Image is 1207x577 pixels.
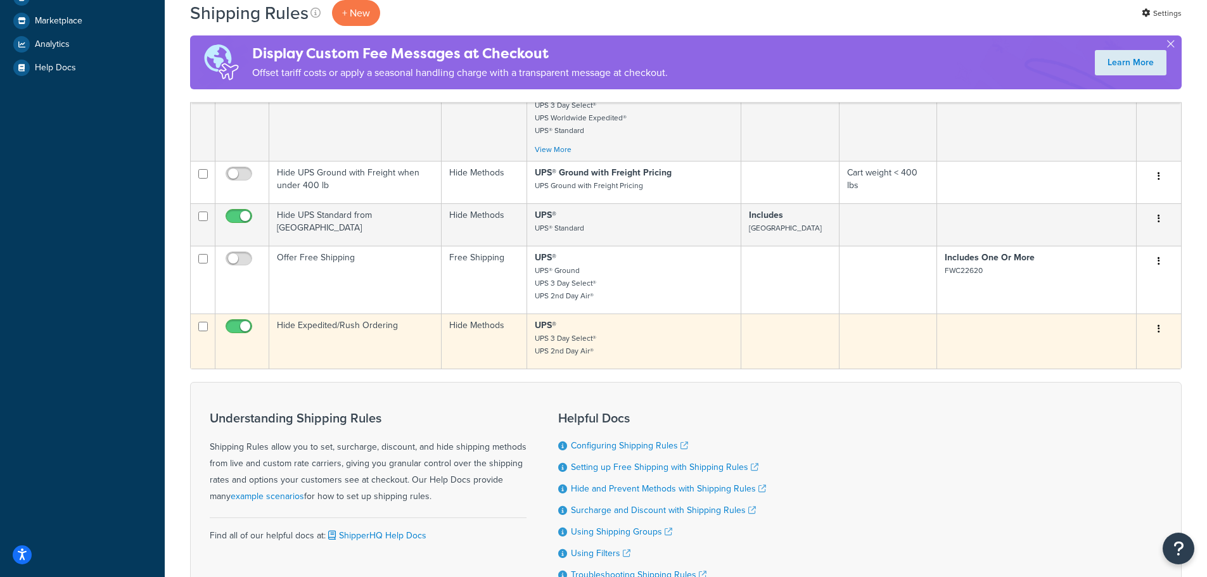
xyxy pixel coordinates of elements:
[535,222,584,234] small: UPS® Standard
[35,63,76,73] span: Help Docs
[269,203,442,246] td: Hide UPS Standard from [GEOGRAPHIC_DATA]
[571,482,766,495] a: Hide and Prevent Methods with Shipping Rules
[269,246,442,314] td: Offer Free Shipping
[535,319,556,332] strong: UPS®
[840,68,937,161] td: Cart Weight > 400 lbs
[210,411,527,425] h3: Understanding Shipping Rules
[252,64,668,82] p: Offset tariff costs or apply a seasonal handling charge with a transparent message at checkout.
[10,33,155,56] a: Analytics
[535,144,572,155] a: View More
[571,547,630,560] a: Using Filters
[35,16,82,27] span: Marketplace
[749,222,822,234] small: [GEOGRAPHIC_DATA]
[571,504,756,517] a: Surcharge and Discount with Shipping Rules
[558,411,766,425] h3: Helpful Docs
[1095,50,1166,75] a: Learn More
[326,529,426,542] a: ShipperHQ Help Docs
[945,251,1035,264] strong: Includes One Or More
[535,180,643,191] small: UPS Ground with Freight Pricing
[442,161,527,203] td: Hide Methods
[840,161,937,203] td: Cart weight < 400 lbs
[571,460,758,474] a: Setting up Free Shipping with Shipping Rules
[190,35,252,89] img: duties-banner-06bc72dcb5fe05cb3f9472aba00be2ae8eb53ab6f0d8bb03d382ba314ac3c341.png
[231,490,304,503] a: example scenarios
[535,251,556,264] strong: UPS®
[535,208,556,222] strong: UPS®
[571,525,672,538] a: Using Shipping Groups
[535,333,596,357] small: UPS 3 Day Select® UPS 2nd Day Air®
[442,314,527,369] td: Hide Methods
[1163,533,1194,564] button: Open Resource Center
[269,314,442,369] td: Hide Expedited/Rush Ordering
[535,265,596,301] small: UPS® Ground UPS 3 Day Select® UPS 2nd Day Air®
[210,411,527,505] div: Shipping Rules allow you to set, surcharge, discount, and hide shipping methods from live and cus...
[269,161,442,203] td: Hide UPS Ground with Freight when under 400 lb
[210,517,527,544] div: Find all of our helpful docs at:
[749,208,783,222] strong: Includes
[945,265,983,276] small: FWC22620
[442,68,527,161] td: Hide Methods
[35,39,70,50] span: Analytics
[1142,4,1182,22] a: Settings
[252,43,668,64] h4: Display Custom Fee Messages at Checkout
[10,10,155,32] a: Marketplace
[10,56,155,79] a: Help Docs
[269,68,442,161] td: Hide Parcel over 400 lb
[571,439,688,452] a: Configuring Shipping Rules
[442,246,527,314] td: Free Shipping
[535,166,672,179] strong: UPS® Ground with Freight Pricing
[190,1,309,25] h1: Shipping Rules
[442,203,527,246] td: Hide Methods
[535,87,627,136] small: UPS® Ground UPS 3 Day Select® UPS Worldwide Expedited® UPS® Standard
